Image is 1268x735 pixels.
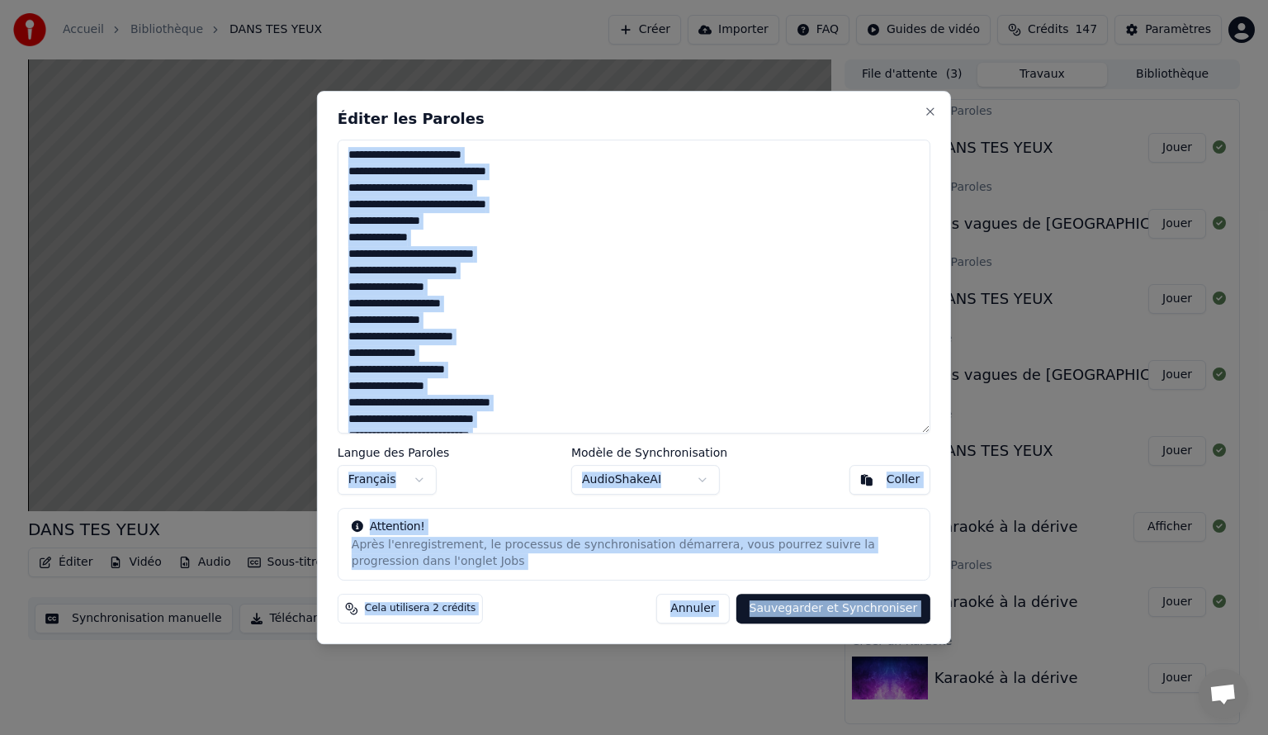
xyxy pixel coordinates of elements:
[849,465,931,495] button: Coller
[352,519,916,535] div: Attention!
[338,447,450,458] label: Langue des Paroles
[352,537,916,570] div: Après l'enregistrement, le processus de synchronisation démarrera, vous pourrez suivre la progres...
[736,594,931,624] button: Sauvegarder et Synchroniser
[656,594,729,624] button: Annuler
[571,447,727,458] label: Modèle de Synchronisation
[338,111,930,126] h2: Éditer les Paroles
[887,472,920,488] div: Coller
[365,602,475,615] span: Cela utilisera 2 crédits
